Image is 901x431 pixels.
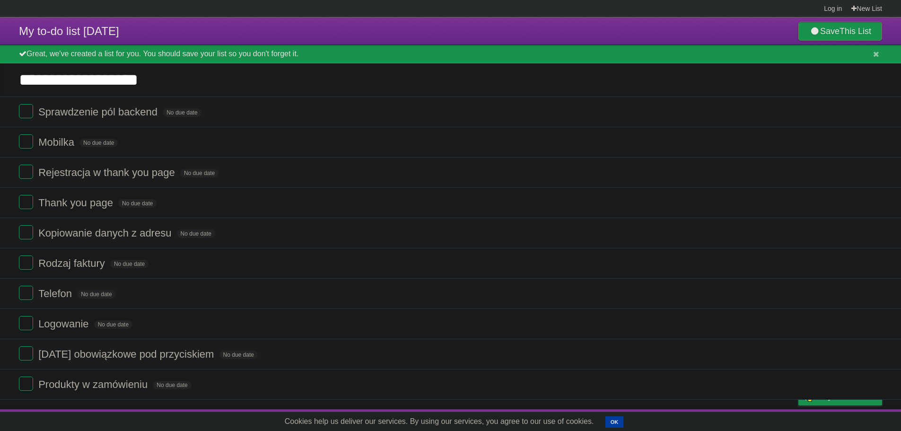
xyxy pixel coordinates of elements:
[219,351,258,359] span: No due date
[38,257,107,269] span: Rodzaj faktury
[275,412,604,431] span: Cookies help us deliver our services. By using our services, you agree to our use of cookies.
[19,195,33,209] label: Done
[19,316,33,330] label: Done
[77,290,115,299] span: No due date
[840,26,871,36] b: This List
[19,286,33,300] label: Done
[38,378,150,390] span: Produkty w zamówieniu
[19,346,33,361] label: Done
[38,106,160,118] span: Sprawdzenie pól backend
[94,320,132,329] span: No due date
[118,199,157,208] span: No due date
[605,416,624,428] button: OK
[38,318,91,330] span: Logowanie
[180,169,219,177] span: No due date
[38,348,216,360] span: [DATE] obowiązkowe pod przyciskiem
[79,139,118,147] span: No due date
[19,165,33,179] label: Done
[38,197,115,209] span: Thank you page
[19,377,33,391] label: Done
[177,229,215,238] span: No due date
[19,255,33,270] label: Done
[19,25,119,37] span: My to-do list [DATE]
[38,288,74,299] span: Telefon
[798,22,882,41] a: SaveThis List
[38,167,177,178] span: Rejestracja w thank you page
[153,381,191,389] span: No due date
[19,104,33,118] label: Done
[19,134,33,149] label: Done
[818,388,877,405] span: Buy me a coffee
[19,225,33,239] label: Done
[110,260,149,268] span: No due date
[38,227,174,239] span: Kopiowanie danych z adresu
[163,108,201,117] span: No due date
[38,136,77,148] span: Mobilka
